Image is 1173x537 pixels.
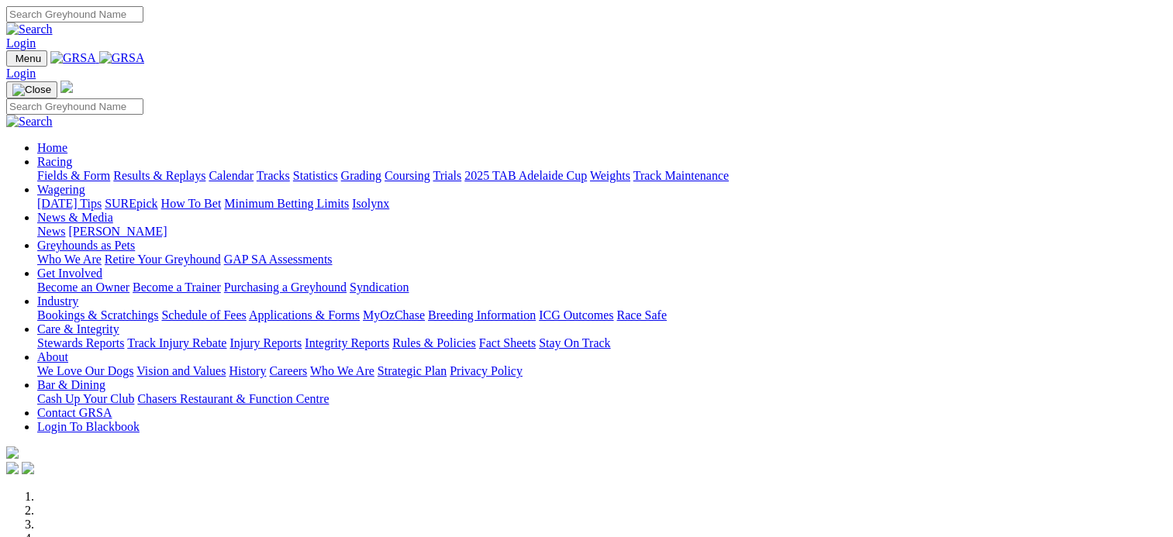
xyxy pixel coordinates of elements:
[127,336,226,349] a: Track Injury Rebate
[99,51,145,65] img: GRSA
[428,308,536,322] a: Breeding Information
[249,308,360,322] a: Applications & Forms
[37,294,78,308] a: Industry
[363,308,425,322] a: MyOzChase
[224,281,347,294] a: Purchasing a Greyhound
[50,51,96,65] img: GRSA
[269,364,307,377] a: Careers
[37,406,112,419] a: Contact GRSA
[392,336,476,349] a: Rules & Policies
[6,6,143,22] input: Search
[633,169,729,182] a: Track Maintenance
[293,169,338,182] a: Statistics
[37,308,1167,322] div: Industry
[37,197,1167,211] div: Wagering
[37,211,113,224] a: News & Media
[113,169,205,182] a: Results & Replays
[450,364,523,377] a: Privacy Policy
[37,141,67,154] a: Home
[378,364,447,377] a: Strategic Plan
[6,446,19,459] img: logo-grsa-white.png
[6,50,47,67] button: Toggle navigation
[105,197,157,210] a: SUREpick
[385,169,430,182] a: Coursing
[161,308,246,322] a: Schedule of Fees
[133,281,221,294] a: Become a Trainer
[37,350,68,363] a: About
[37,392,134,405] a: Cash Up Your Club
[37,322,119,336] a: Care & Integrity
[37,364,133,377] a: We Love Our Dogs
[105,253,221,266] a: Retire Your Greyhound
[37,155,72,168] a: Racing
[16,53,41,64] span: Menu
[37,378,105,391] a: Bar & Dining
[37,183,85,196] a: Wagering
[136,364,226,377] a: Vision and Values
[305,336,389,349] a: Integrity Reports
[6,36,36,50] a: Login
[224,197,349,210] a: Minimum Betting Limits
[350,281,409,294] a: Syndication
[22,462,34,474] img: twitter.svg
[161,197,222,210] a: How To Bet
[209,169,254,182] a: Calendar
[479,336,536,349] a: Fact Sheets
[37,169,110,182] a: Fields & Form
[224,253,333,266] a: GAP SA Assessments
[539,308,613,322] a: ICG Outcomes
[310,364,374,377] a: Who We Are
[616,308,666,322] a: Race Safe
[37,420,140,433] a: Login To Blackbook
[37,392,1167,406] div: Bar & Dining
[6,462,19,474] img: facebook.svg
[37,169,1167,183] div: Racing
[37,336,124,349] a: Stewards Reports
[37,197,102,210] a: [DATE] Tips
[37,267,102,280] a: Get Involved
[37,225,65,238] a: News
[37,253,1167,267] div: Greyhounds as Pets
[37,253,102,266] a: Who We Are
[60,81,73,93] img: logo-grsa-white.png
[539,336,610,349] a: Stay On Track
[6,67,36,80] a: Login
[68,225,167,238] a: [PERSON_NAME]
[12,84,51,96] img: Close
[229,364,266,377] a: History
[6,22,53,36] img: Search
[37,336,1167,350] div: Care & Integrity
[37,308,158,322] a: Bookings & Scratchings
[6,115,53,129] img: Search
[137,392,329,405] a: Chasers Restaurant & Function Centre
[229,336,302,349] a: Injury Reports
[590,169,630,182] a: Weights
[433,169,461,182] a: Trials
[37,239,135,252] a: Greyhounds as Pets
[6,98,143,115] input: Search
[37,281,1167,294] div: Get Involved
[464,169,587,182] a: 2025 TAB Adelaide Cup
[37,225,1167,239] div: News & Media
[6,81,57,98] button: Toggle navigation
[352,197,389,210] a: Isolynx
[257,169,290,182] a: Tracks
[37,281,129,294] a: Become an Owner
[341,169,381,182] a: Grading
[37,364,1167,378] div: About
